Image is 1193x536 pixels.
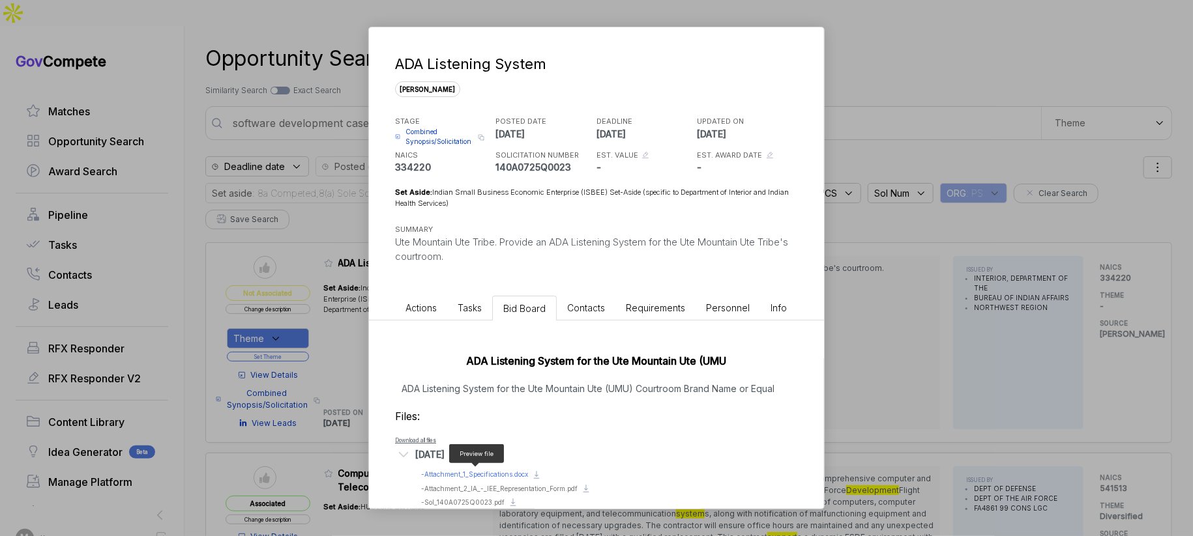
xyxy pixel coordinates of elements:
[596,150,638,161] h5: EST. VALUE
[496,127,594,141] p: [DATE]
[698,150,763,161] h5: EST. AWARD DATE
[395,382,798,395] p: ADA Listening System for the Ute Mountain Ute (UMU) Courtroom Brand Name or Equal
[395,81,460,97] span: [PERSON_NAME]
[395,116,493,127] h5: STAGE
[698,116,795,127] h5: UPDATED ON
[395,437,436,444] a: Download all files
[496,116,594,127] h5: POSTED DATE
[395,160,493,174] p: 334220
[395,53,793,75] div: ADA Listening System
[596,116,694,127] h5: DEADLINE
[596,160,694,174] p: -
[395,188,432,197] span: Set Aside:
[395,235,798,264] div: Ute Mountain Ute Tribe. Provide an ADA Listening System for the Ute Mountain Ute Tribe's courtroom.
[596,127,694,141] p: [DATE]
[421,485,578,492] span: - Attachment_2_IA_-_IEE_Representation_Form.pdf
[567,302,605,313] span: Contacts
[395,127,474,147] a: Combined Synopsis/Solicitation
[395,224,777,235] h5: SUMMARY
[626,302,685,313] span: Requirements
[503,303,546,314] span: Bid Board
[421,470,528,478] span: - Attachment_1_Specifications.docx
[467,354,727,367] a: ADA Listening System for the Ute Mountain Ute (UMU
[405,302,437,313] span: Actions
[698,160,795,174] p: -
[496,160,594,174] p: 140A0725Q0023
[395,150,493,161] h5: NAICS
[706,302,750,313] span: Personnel
[395,188,789,208] span: Indian Small Business Economic Enterprise (ISBEE) Set-Aside (specific to Department of Interior a...
[415,447,445,461] div: [DATE]
[405,127,474,147] span: Combined Synopsis/Solicitation
[496,150,594,161] h5: SOLICITATION NUMBER
[698,127,795,141] p: [DATE]
[395,408,798,424] h3: Files:
[771,302,787,313] span: Info
[421,498,505,506] span: - Sol_140A0725Q0023.pdf
[458,302,482,313] span: Tasks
